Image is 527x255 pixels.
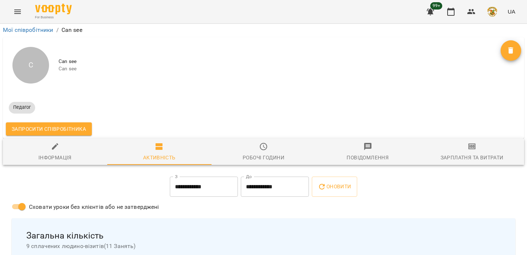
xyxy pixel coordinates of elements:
[3,26,524,34] nav: breadcrumb
[38,153,72,162] div: Інформація
[35,4,72,14] img: Voopty Logo
[12,125,86,133] span: Запросити співробітника
[508,8,515,15] span: UA
[501,40,521,61] button: Видалити
[35,15,72,20] span: For Business
[6,122,92,136] button: Запросити співробітника
[12,47,49,84] div: C
[9,3,26,21] button: Menu
[26,230,501,241] span: Загальна кількість
[441,153,504,162] div: Зарплатня та Витрати
[26,242,501,251] span: 9 сплачених людино-візитів ( 11 Занять )
[3,26,53,33] a: Мої співробітники
[59,58,501,65] span: Can see
[347,153,389,162] div: Повідомлення
[29,203,159,211] span: Сховати уроки без клієнтів або не затверджені
[487,7,497,17] img: e4fadf5fdc8e1f4c6887bfc6431a60f1.png
[61,26,82,34] p: Can see
[318,182,351,191] span: Оновити
[243,153,284,162] div: Робочі години
[59,65,501,73] span: Can see
[430,2,442,10] span: 99+
[9,104,35,111] span: Педагог
[312,177,357,197] button: Оновити
[143,153,176,162] div: Активність
[56,26,59,34] li: /
[505,5,518,18] button: UA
